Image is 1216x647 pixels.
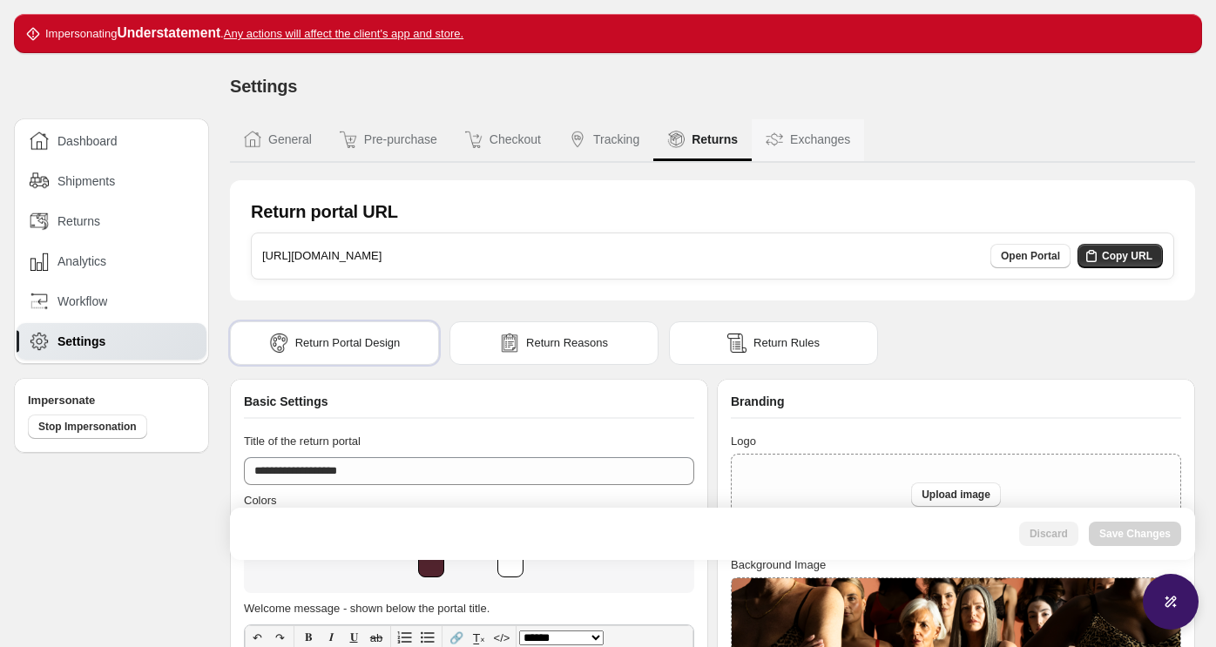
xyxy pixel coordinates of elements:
[370,631,382,644] s: ab
[465,131,483,148] img: Checkout icon
[1001,249,1060,263] span: Open Portal
[57,172,115,190] span: Shipments
[922,488,990,502] span: Upload image
[230,119,326,161] button: General
[244,492,694,509] h3: Colors
[1102,249,1152,263] span: Copy URL
[28,392,195,409] h4: Impersonate
[752,119,864,161] button: Exchanges
[244,131,261,148] img: General icon
[555,119,653,161] button: Tracking
[731,558,826,571] span: Background Image
[569,131,586,148] img: Tracking icon
[269,334,288,353] img: portal icon
[326,119,451,161] button: Pre-purchase
[731,393,1181,419] div: Branding
[38,420,137,434] span: Stop Impersonation
[731,435,756,448] span: Logo
[57,132,118,150] span: Dashboard
[295,334,401,352] span: Return Portal Design
[667,131,685,148] img: Returns icon
[244,393,694,419] div: Basic Settings
[990,244,1071,268] a: Open Portal
[28,414,147,439] button: Stop Impersonation
[57,333,105,350] span: Settings
[500,334,519,353] img: reasons icon
[57,212,100,230] span: Returns
[526,334,608,352] span: Return Reasons
[340,131,357,148] img: Pre-purchase icon
[57,253,106,270] span: Analytics
[45,24,463,43] p: Impersonating .
[1078,244,1163,268] button: Copy URL
[244,600,694,617] h3: Welcome message - shown below the portal title.
[451,119,555,161] button: Checkout
[911,482,1001,507] button: Upload image
[653,119,752,161] button: Returns
[766,131,783,148] img: Exchanges icon
[230,77,297,96] span: Settings
[57,293,107,310] span: Workflow
[117,25,220,40] strong: Understatement
[251,201,398,222] h1: Return portal URL
[753,334,820,352] span: Return Rules
[262,247,382,265] h3: [URL][DOMAIN_NAME]
[350,630,358,644] span: 𝐔
[727,334,746,353] img: rules icon
[224,27,463,40] u: Any actions will affect the client's app and store.
[244,433,694,450] h3: Title of the return portal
